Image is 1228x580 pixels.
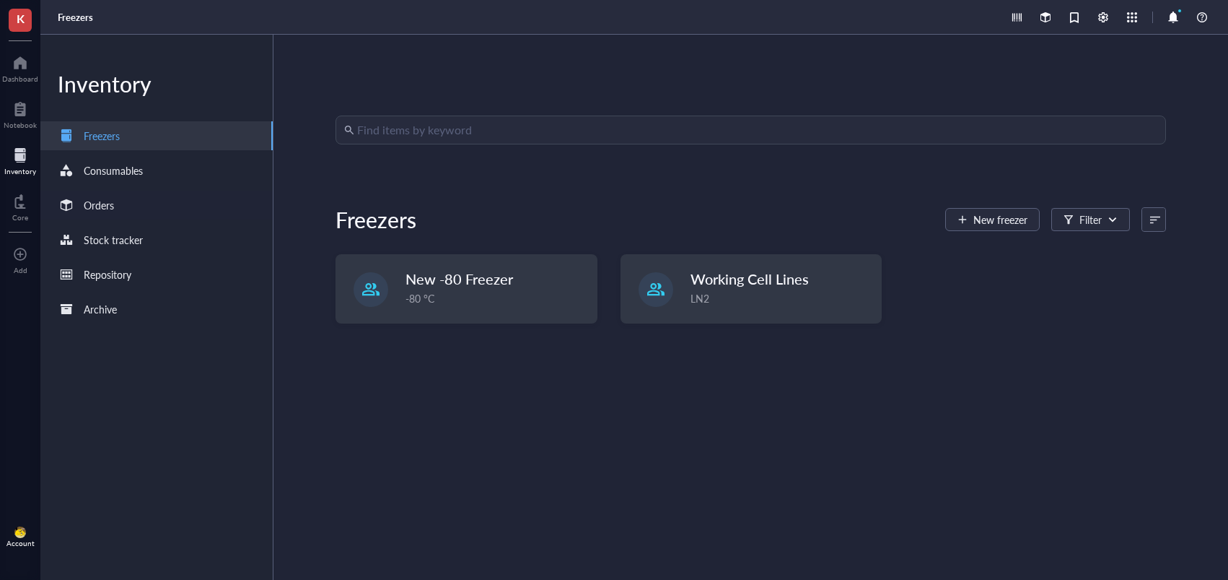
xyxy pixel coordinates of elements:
[2,74,38,83] div: Dashboard
[690,290,872,306] div: LN2
[973,214,1027,225] span: New freezer
[335,205,416,234] div: Freezers
[14,266,27,274] div: Add
[4,144,36,176] a: Inventory
[58,11,96,24] a: Freezers
[405,290,587,306] div: -80 °C
[690,269,809,289] span: Working Cell Lines
[4,167,36,176] div: Inventory
[6,539,35,547] div: Account
[12,190,28,222] a: Core
[84,128,120,144] div: Freezers
[40,69,273,98] div: Inventory
[84,197,114,213] div: Orders
[12,213,28,222] div: Core
[14,527,26,538] img: da48f3c6-a43e-4a2d-aade-5eac0d93827f.jpeg
[40,260,273,289] a: Repository
[84,163,143,178] div: Consumables
[40,156,273,185] a: Consumables
[84,232,143,248] div: Stock tracker
[4,121,37,129] div: Notebook
[1079,212,1102,228] div: Filter
[2,51,38,83] a: Dashboard
[40,225,273,254] a: Stock tracker
[405,269,513,289] span: New -80 Freezer
[84,301,117,317] div: Archive
[17,9,25,27] span: K
[40,191,273,220] a: Orders
[945,208,1040,231] button: New freezer
[40,295,273,324] a: Archive
[40,121,273,150] a: Freezers
[4,98,37,129] a: Notebook
[84,267,131,282] div: Repository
